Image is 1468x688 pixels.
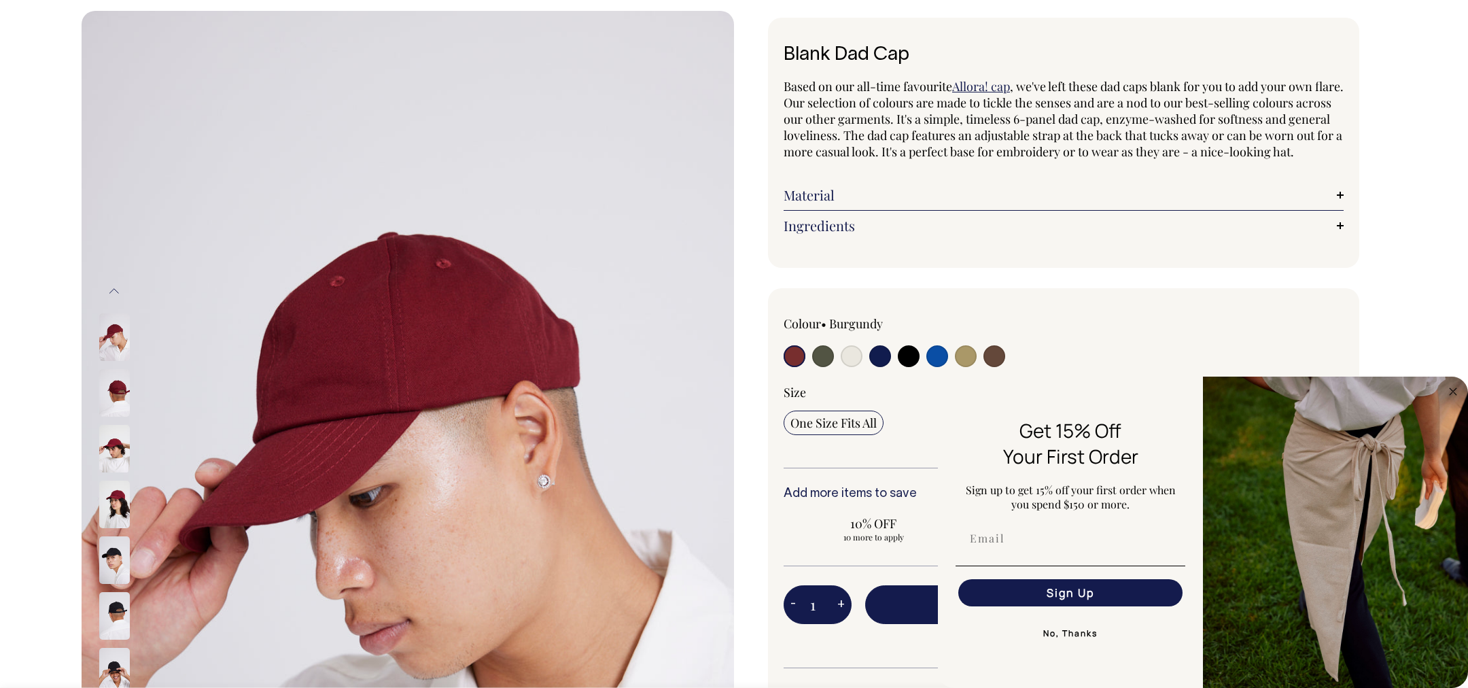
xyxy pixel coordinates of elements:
button: - [784,591,803,619]
span: Based on our all-time favourite [784,78,952,94]
div: Colour [784,315,1008,332]
button: Sign Up [958,579,1183,606]
span: 10% OFF [790,515,957,532]
div: FLYOUT Form [938,377,1468,688]
button: No, Thanks [956,620,1185,647]
input: One Size Fits All [784,411,884,435]
img: black [99,592,130,640]
img: underline [956,566,1185,566]
img: 5e34ad8f-4f05-4173-92a8-ea475ee49ac9.jpeg [1203,377,1468,688]
span: Spend AUD350 more to get FREE SHIPPING [865,632,1344,649]
div: Size [784,384,1344,400]
img: burgundy [99,481,130,528]
input: 10% OFF 10 more to apply [784,511,964,547]
a: Allora! cap [952,78,1010,94]
img: black [99,536,130,584]
button: Add to bill —AUD25.00 [865,585,1344,623]
h1: Blank Dad Cap [784,45,1344,66]
label: Burgundy [829,315,883,332]
button: Previous [104,276,124,307]
span: Get 15% Off [1019,417,1121,443]
span: Your First Order [1003,443,1138,469]
input: Email [958,525,1183,552]
span: Sign up to get 15% off your first order when you spend $150 or more. [966,483,1176,511]
img: burgundy [99,425,130,472]
span: • [821,315,826,332]
a: Ingredients [784,218,1344,234]
h6: Add more items to save [784,487,1344,501]
span: One Size Fits All [790,415,877,431]
img: burgundy [99,313,130,361]
span: , we've left these dad caps blank for you to add your own flare. Our selection of colours are mad... [784,78,1344,160]
button: Close dialog [1445,383,1461,400]
img: burgundy [99,369,130,417]
span: 10 more to apply [790,532,957,543]
a: Material [784,187,1344,203]
button: + [831,591,852,619]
